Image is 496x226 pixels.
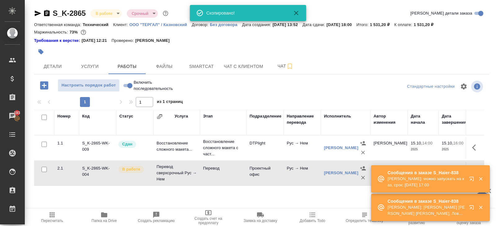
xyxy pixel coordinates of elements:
td: Рус → Нем [284,137,321,159]
p: Сообщения в заказе S_Haier-838 [387,198,465,204]
td: Восстановление сложного макета... [153,137,200,159]
button: Назначить [358,139,368,148]
p: Маржинальность: [34,30,69,34]
a: [PERSON_NAME] [324,145,358,150]
span: Создать счет на предоплату [186,216,231,225]
span: Включить последовательность [134,79,179,92]
p: Восстановление сложного макета с част... [203,139,243,157]
button: Срочный [130,11,150,16]
a: Требования к верстке: [34,38,82,44]
a: [PERSON_NAME] [324,171,358,175]
td: S_K-2865-WK-004 [79,162,116,184]
span: Детали [38,63,68,70]
button: Сгруппировать [157,113,163,120]
td: [PERSON_NAME] [370,162,408,184]
button: Папка на Drive [78,209,130,226]
button: Назначить [358,164,368,173]
button: Открыть в новой вкладке [465,173,480,188]
span: 193 [10,110,24,116]
p: 15.10, [411,141,422,145]
p: [PERSON_NAME]: [PERSON_NAME] [PERSON_NAME] [PERSON_NAME], Ловите руководство с правками – давайте... [387,204,465,217]
span: Smartcat [187,63,216,70]
p: 15.10, [442,141,453,145]
button: Скопировать ссылку [43,10,51,17]
td: DTPlight [246,137,284,159]
span: Посмотреть информацию [471,81,484,92]
button: Добавить тэг [34,45,48,59]
td: S_K-2865-WK-009 [79,137,116,159]
button: Заявка на доставку [234,209,286,226]
p: К оплате: [394,22,414,27]
span: Заявка на доставку [244,219,277,223]
span: Настроить таблицу [456,79,471,94]
div: Дата завершения [442,113,467,126]
div: Услуга [175,113,188,119]
div: Менеджер проверил работу исполнителя, передает ее на следующий этап [118,140,150,148]
div: В работе [91,9,122,18]
p: 2025 [442,146,467,153]
p: Ответственная команда: [34,22,83,27]
td: Рус → Нем [284,162,321,184]
p: Сдан [122,141,132,147]
p: 1 531,20 ₽ [414,22,438,27]
button: Удалить [358,148,368,157]
td: Перевод сверхсрочный Рус → Нем [153,161,200,185]
p: 14:00 [422,141,432,145]
div: Исполнитель [324,113,351,119]
svg: Подписаться [286,63,294,70]
div: Исполнитель выполняет работу [118,165,150,174]
p: [DATE] 13:52 [272,22,303,27]
a: ООО "ТЕРГАЛ" / Казновский [129,22,192,27]
div: 2.1 [57,165,76,171]
div: Код [82,113,90,119]
p: [DATE] 18:00 [326,22,356,27]
p: Сообщения в заказе S_Haier-838 [387,170,465,176]
span: Настроить порядок работ [61,82,116,89]
button: Настроить порядок работ [58,79,120,92]
div: Дата начала [411,113,436,126]
p: [PERSON_NAME] [135,38,174,44]
p: Итого: [356,22,370,27]
button: Пересчитать [26,209,78,226]
p: Договор: [192,22,210,27]
a: 193 [2,108,23,124]
p: 1 531,20 ₽ [370,22,394,27]
button: Открыть в новой вкладке [465,201,480,216]
div: Номер [57,113,71,119]
div: Подразделение [250,113,281,119]
p: Дата сдачи: [303,22,326,27]
span: Папка на Drive [91,219,117,223]
span: Чат [271,62,300,70]
div: Статус [119,113,133,119]
div: Автор изменения [374,113,405,126]
a: Без договора [210,22,242,27]
button: Создать рекламацию [130,209,182,226]
button: Скопировать ссылку для ЯМессенджера [34,10,42,17]
p: Проверено: [112,38,135,44]
span: Услуги [75,63,105,70]
td: Проектный офис [246,162,284,184]
button: 347.90 RUB; [79,28,87,36]
p: Перевод [203,165,243,171]
span: из 1 страниц [157,98,183,107]
button: Определить тематику [339,209,391,226]
button: Закрыть [289,9,304,17]
div: split button [405,82,456,91]
p: 2025 [411,146,436,153]
span: Файлы [149,63,179,70]
p: Клиент: [113,22,129,27]
span: Определить тематику [346,219,383,223]
span: [PERSON_NAME] детали заказа [410,10,472,16]
div: Направление перевода [287,113,318,126]
button: В работе [94,11,114,16]
td: [PERSON_NAME] [370,137,408,159]
p: 73% [69,30,79,34]
span: Создать рекламацию [138,219,175,223]
span: Добавить Todo [300,219,325,223]
div: В работе [127,9,158,18]
span: Пересчитать [41,219,63,223]
button: Здесь прячутся важные кнопки [468,140,483,155]
button: Добавить работу [36,79,53,92]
